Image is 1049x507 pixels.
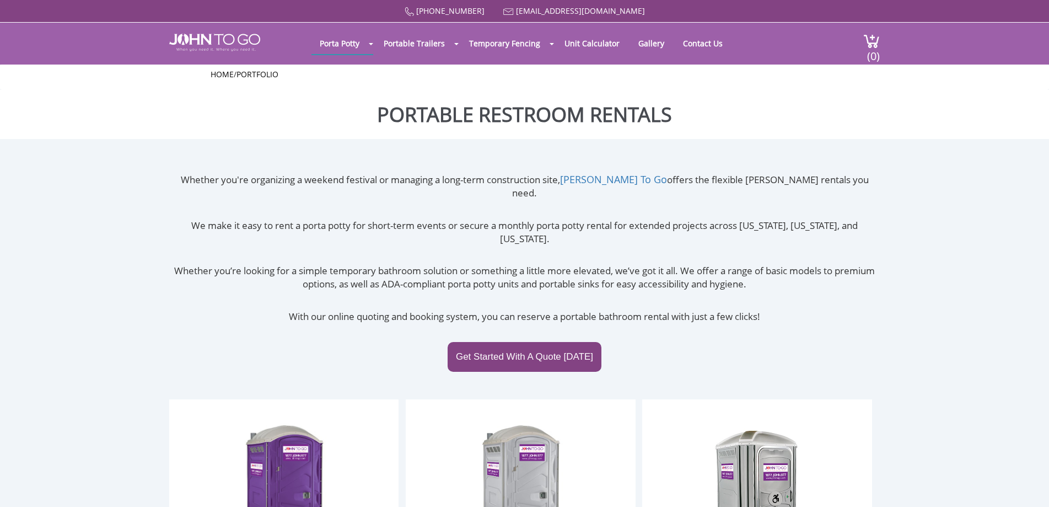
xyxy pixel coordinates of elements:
[516,6,645,16] a: [EMAIL_ADDRESS][DOMAIN_NAME]
[675,33,731,54] a: Contact Us
[236,69,278,79] a: Portfolio
[169,173,880,200] p: Whether you're organizing a weekend festival or managing a long-term construction site, offers th...
[169,264,880,291] p: Whether you’re looking for a simple temporary bathroom solution or something a little more elevat...
[211,69,839,80] ul: /
[448,342,601,372] a: Get Started With A Quote [DATE]
[461,33,548,54] a: Temporary Fencing
[1005,463,1049,507] button: Live Chat
[867,40,880,63] span: (0)
[405,7,414,17] img: Call
[211,69,234,79] a: Home
[630,33,673,54] a: Gallery
[863,34,880,49] img: cart a
[416,6,485,16] a: [PHONE_NUMBER]
[560,173,667,186] a: [PERSON_NAME] To Go
[503,8,514,15] img: Mail
[169,34,260,51] img: JOHN to go
[556,33,628,54] a: Unit Calculator
[169,219,880,246] p: We make it easy to rent a porta potty for short-term events or secure a monthly porta potty renta...
[169,310,880,323] p: With our online quoting and booking system, you can reserve a portable bathroom rental with just ...
[311,33,368,54] a: Porta Potty
[375,33,453,54] a: Portable Trailers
